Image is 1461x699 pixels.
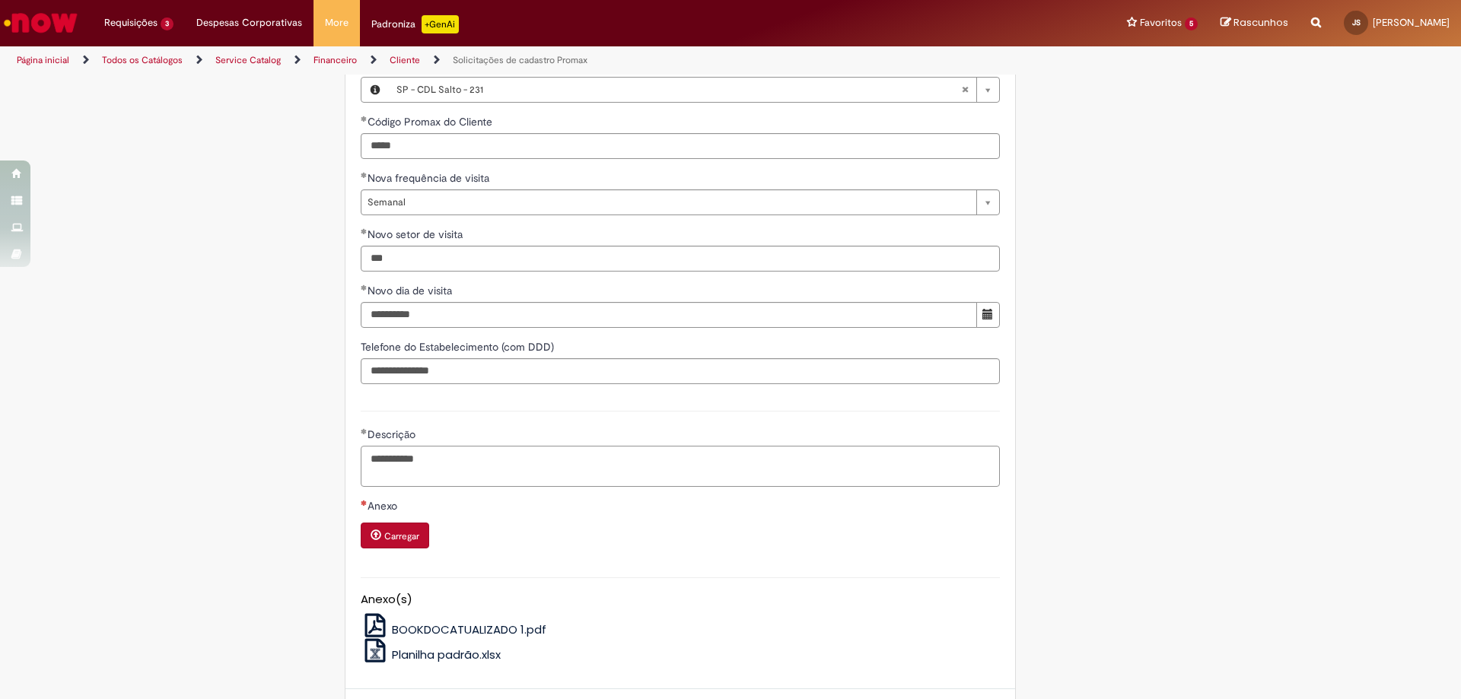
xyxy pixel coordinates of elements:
span: Obrigatório Preenchido [361,228,368,234]
span: Obrigatório Preenchido [361,284,368,291]
img: ServiceNow [2,8,80,38]
span: JS [1352,17,1361,27]
span: Favoritos [1140,15,1182,30]
span: Novo setor de visita [368,227,466,241]
span: [PERSON_NAME] [1373,16,1450,29]
h5: Anexo(s) [361,593,1000,606]
span: Rascunhos [1233,15,1288,30]
span: Planilha padrão.xlsx [392,647,501,662]
span: Obrigatório Preenchido [361,172,368,178]
button: Mostrar calendário para Novo dia de visita [976,302,1000,328]
span: Obrigatório Preenchido [361,116,368,122]
span: 5 [1185,17,1198,30]
a: Service Catalog [215,54,281,66]
span: Obrigatório Preenchido [361,428,368,434]
input: Novo dia de visita 02 October 2025 Thursday [361,302,977,328]
a: Planilha padrão.xlsx [361,647,501,662]
span: Telefone do Estabelecimento (com DDD) [361,340,557,354]
span: Anexo [368,499,400,513]
span: Necessários [361,500,368,506]
span: Descrição [368,427,419,441]
span: Código Promax do Cliente [368,115,495,129]
a: Todos os Catálogos [102,54,183,66]
span: Semanal [368,190,969,214]
small: Carregar [384,530,419,542]
a: BOOKDOCATUALIZADO 1.pdf [361,621,547,637]
div: Padroniza [371,15,459,33]
span: More [325,15,349,30]
a: Solicitações de cadastro Promax [453,54,587,66]
a: Página inicial [17,54,69,66]
a: SP - CDL Salto - 231Limpar campo Geo - CDD [389,78,999,102]
input: Novo setor de visita [361,246,1000,272]
span: SP - CDL Salto - 231 [396,78,961,102]
a: Cliente [390,54,420,66]
span: BOOKDOCATUALIZADO 1.pdf [392,621,546,637]
span: Nova frequência de visita [368,171,492,185]
p: +GenAi [422,15,459,33]
a: Financeiro [314,54,357,66]
span: Novo dia de visita [368,284,455,297]
span: Requisições [104,15,158,30]
input: Telefone do Estabelecimento (com DDD) [361,358,1000,384]
textarea: Descrição [361,446,1000,487]
abbr: Limpar campo Geo - CDD [953,78,976,102]
span: 3 [161,17,173,30]
button: Carregar anexo de Anexo Required [361,523,429,548]
span: Despesas Corporativas [196,15,302,30]
input: Código Promax do Cliente [361,133,1000,159]
ul: Trilhas de página [11,46,963,75]
a: Rascunhos [1221,16,1288,30]
button: Geo - CDD, Visualizar este registro SP - CDL Salto - 231 [361,78,389,102]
